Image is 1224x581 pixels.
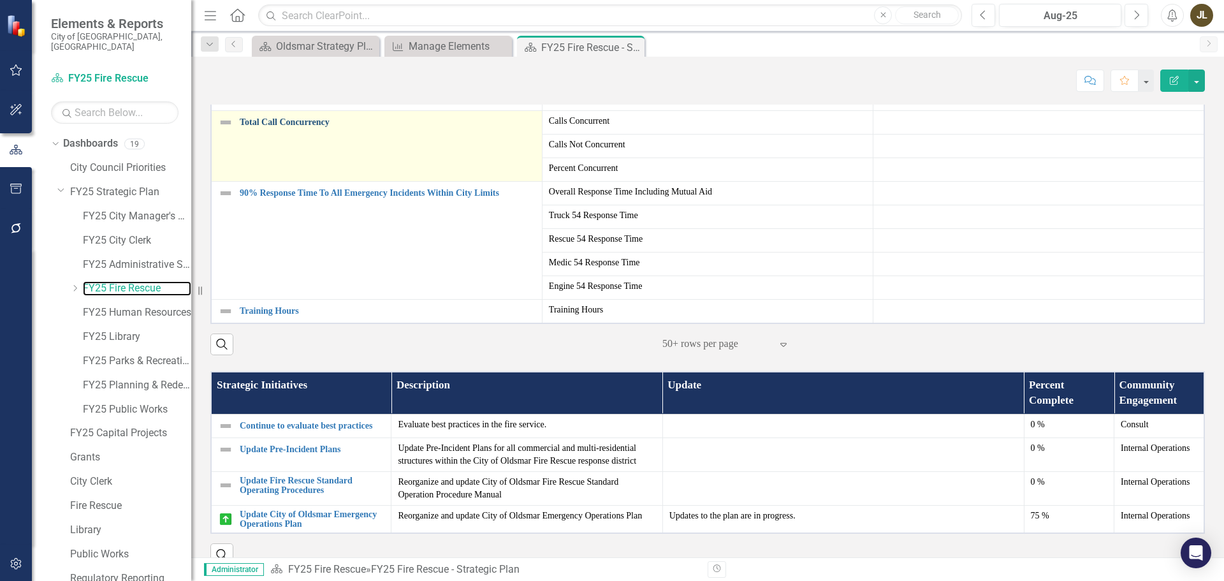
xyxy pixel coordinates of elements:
td: Double-Click to Edit [1114,471,1205,505]
img: ClearPoint Strategy [6,14,29,36]
p: Updates to the plan are in progress. [669,510,1017,522]
a: FY25 City Manager's Office [83,209,191,224]
a: FY25 Fire Rescue [288,563,366,575]
span: Elements & Reports [51,16,178,31]
button: Search [895,6,959,24]
a: Update Fire Rescue Standard Operating Procedures [240,476,384,496]
td: Double-Click to Edit [873,205,1204,228]
img: Not Defined [218,418,233,434]
a: Public Works [70,547,191,562]
td: Double-Click to Edit Right Click for Context Menu [211,438,391,471]
td: Double-Click to Edit [391,505,662,533]
td: Double-Click to Edit [391,414,662,438]
button: Aug-25 [999,4,1121,27]
img: Not Defined [218,186,233,201]
a: Training Hours [240,306,535,316]
div: Oldsmar Strategy Plan [276,38,376,54]
td: Double-Click to Edit [662,438,1024,471]
td: Double-Click to Edit [542,228,873,252]
div: » [270,563,698,577]
td: Double-Click to Edit [662,471,1024,505]
span: Evaluate best practices in the fire service. [398,420,546,429]
td: Double-Click to Edit Right Click for Context Menu [211,299,542,323]
td: Double-Click to Edit [1024,438,1114,471]
td: Double-Click to Edit [873,299,1204,323]
td: Double-Click to Edit [873,252,1204,276]
a: FY25 Fire Rescue [51,71,178,86]
td: Double-Click to Edit [391,438,662,471]
span: Consult [1121,420,1149,429]
span: Training Hours [549,304,866,316]
td: Double-Click to Edit [542,252,873,276]
a: FY25 Human Resources [83,305,191,320]
a: Continue to evaluate best practices [240,421,384,430]
span: Engine 54 Response Time [549,280,866,293]
a: FY25 Strategic Plan [70,185,191,200]
div: Aug-25 [1003,8,1117,24]
td: Double-Click to Edit [873,276,1204,299]
td: Double-Click to Edit [542,299,873,323]
div: JL [1190,4,1213,27]
input: Search Below... [51,101,178,124]
td: Double-Click to Edit [1024,505,1114,533]
p: Reorganize and update City of Oldsmar Emergency Operations Plan [398,510,655,522]
div: FY25 Fire Rescue - Strategic Plan [371,563,520,575]
div: 0 % [1031,442,1107,455]
a: City Clerk [70,474,191,489]
a: Total Call Concurrency [240,117,535,127]
img: Not Defined [218,478,233,493]
a: FY25 Public Works [83,402,191,417]
td: Double-Click to Edit [542,205,873,228]
img: Not Defined [218,115,233,130]
a: Oldsmar Strategy Plan [255,38,376,54]
span: Internal Operations [1121,477,1190,487]
td: Double-Click to Edit [1024,471,1114,505]
span: Calls Concurrent [549,115,866,128]
td: Double-Click to Edit [1114,438,1205,471]
span: Internal Operations [1121,511,1190,520]
span: Truck 54 Response Time [549,209,866,222]
a: FY25 Capital Projects [70,426,191,441]
div: 19 [124,138,145,149]
td: Double-Click to Edit [1114,414,1205,438]
td: Double-Click to Edit [662,414,1024,438]
td: Double-Click to Edit [873,181,1204,205]
div: 0 % [1031,476,1107,489]
a: FY25 Parks & Recreation [83,354,191,369]
a: City Council Priorities [70,161,191,175]
td: Double-Click to Edit [391,471,662,505]
span: Overall Response Time Including Mutual Aid [549,186,866,198]
a: 90% Response Time To All Emergency Incidents Within City Limits [240,188,535,198]
span: Administrator [204,563,264,576]
input: Search ClearPoint... [258,4,962,27]
a: Library [70,523,191,538]
span: Percent Concurrent [549,162,866,175]
a: FY25 Planning & Redevelopment [83,378,191,393]
span: Medic 54 Response Time [549,256,866,269]
a: Update City of Oldsmar Emergency Operations Plan [240,510,384,529]
small: City of [GEOGRAPHIC_DATA], [GEOGRAPHIC_DATA] [51,31,178,52]
span: Search [914,10,941,20]
td: Double-Click to Edit Right Click for Context Menu [211,505,391,533]
td: Double-Click to Edit [542,276,873,299]
a: FY25 Fire Rescue [83,281,191,296]
a: Fire Rescue [70,499,191,513]
span: Rescue 54 Response Time [549,233,866,246]
img: Not Defined [218,304,233,319]
div: 0 % [1031,418,1107,431]
td: Double-Click to Edit [1114,505,1205,533]
div: 75 % [1031,510,1107,522]
a: Update Pre-Incident Plans [240,445,384,454]
td: Double-Click to Edit [873,228,1204,252]
span: Calls Not Concurrent [549,138,866,151]
a: Dashboards [63,136,118,151]
a: Grants [70,450,191,465]
img: On Target [218,511,233,527]
td: Double-Click to Edit [542,110,873,134]
td: Double-Click to Edit Right Click for Context Menu [211,110,542,181]
td: Double-Click to Edit Right Click for Context Menu [211,181,542,299]
div: FY25 Fire Rescue - Strategic Plan [541,40,641,55]
td: Double-Click to Edit [873,110,1204,134]
a: Manage Elements [388,38,509,54]
div: Manage Elements [409,38,509,54]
